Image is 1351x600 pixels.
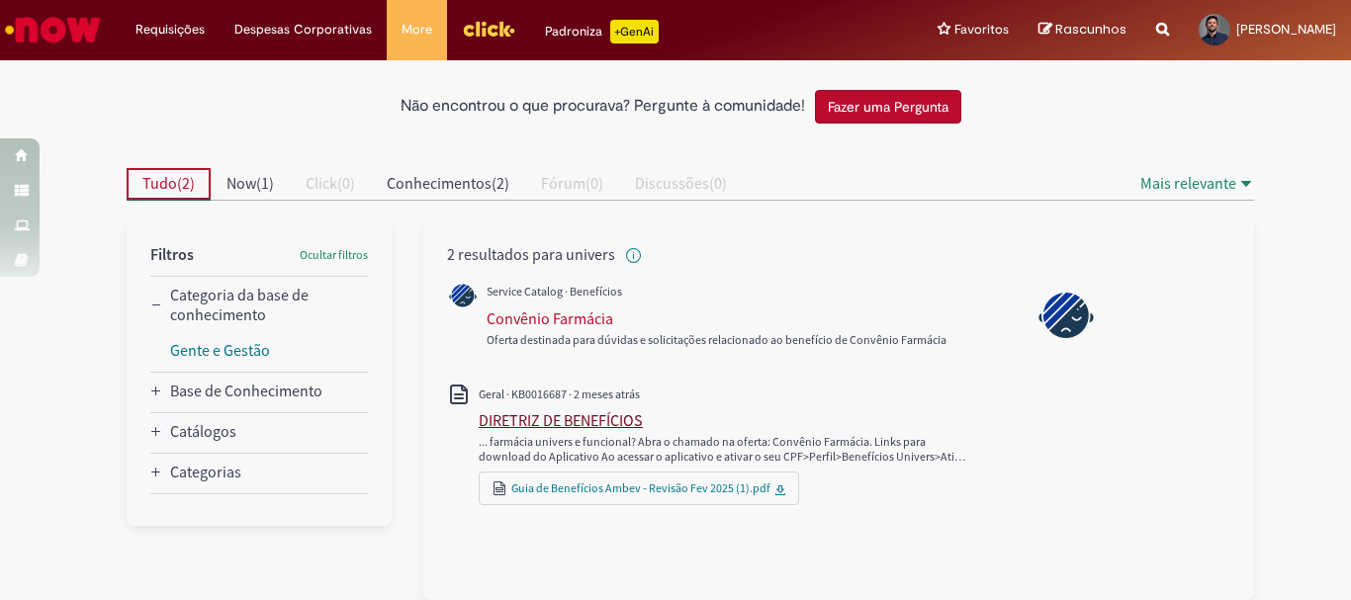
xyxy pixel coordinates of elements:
span: Despesas Corporativas [234,20,372,40]
p: +GenAi [610,20,659,43]
span: More [402,20,432,40]
img: ServiceNow [2,10,104,49]
span: Favoritos [954,20,1009,40]
div: Padroniza [545,20,659,43]
span: [PERSON_NAME] [1236,21,1336,38]
a: Rascunhos [1038,21,1126,40]
img: click_logo_yellow_360x200.png [462,14,515,43]
button: Fazer uma Pergunta [815,90,961,124]
span: Requisições [135,20,205,40]
span: Rascunhos [1055,20,1126,39]
h2: Não encontrou o que procurava? Pergunte à comunidade! [401,98,805,116]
